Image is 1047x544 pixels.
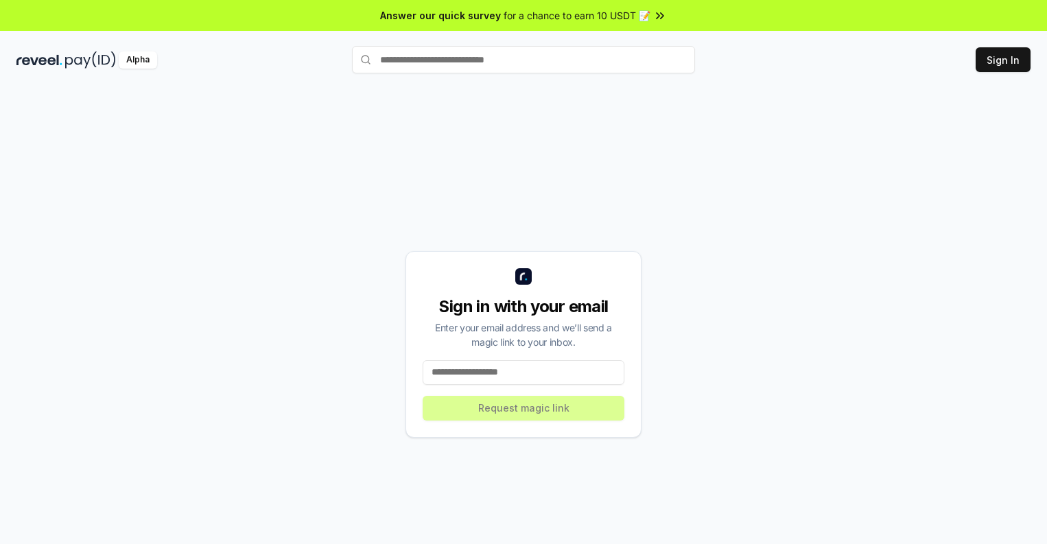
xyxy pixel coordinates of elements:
[423,296,624,318] div: Sign in with your email
[65,51,116,69] img: pay_id
[976,47,1031,72] button: Sign In
[515,268,532,285] img: logo_small
[16,51,62,69] img: reveel_dark
[423,320,624,349] div: Enter your email address and we’ll send a magic link to your inbox.
[380,8,501,23] span: Answer our quick survey
[504,8,650,23] span: for a chance to earn 10 USDT 📝
[119,51,157,69] div: Alpha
